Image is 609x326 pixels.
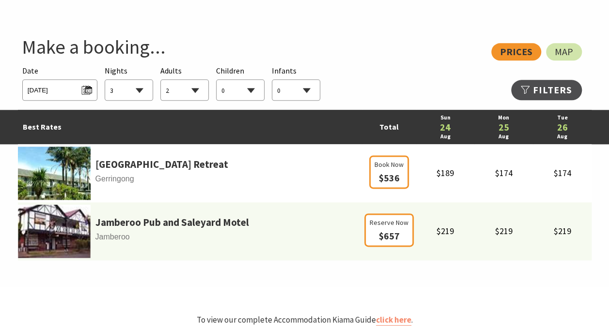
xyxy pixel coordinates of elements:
div: Choose a number of nights [105,65,153,101]
td: Best Rates [18,110,362,144]
img: parkridgea.jpg [18,147,91,200]
a: Mon [479,113,528,122]
a: Map [546,43,582,60]
a: Aug [421,132,470,141]
a: Aug [479,132,528,141]
img: Footballa.jpg [18,205,91,258]
a: Tue [538,113,587,122]
span: $657 [378,230,399,242]
span: Adults [160,66,182,75]
span: $219 [437,225,454,237]
span: [DATE] [28,82,92,95]
a: Jamberoo Pub and Saleyard Motel [95,214,249,231]
span: Date [22,66,38,75]
a: [GEOGRAPHIC_DATA] Retreat [95,156,228,173]
span: Map [555,48,573,56]
a: Sun [421,113,470,122]
a: Reserve Now $657 [364,232,414,241]
span: $536 [378,172,399,184]
a: click here [376,314,411,326]
span: Children [216,66,244,75]
span: Reserve Now [370,217,408,228]
a: 26 [538,122,587,132]
a: Book Now $536 [369,174,409,183]
a: 25 [479,122,528,132]
span: Infants [272,66,297,75]
span: Gerringong [18,173,362,185]
span: $189 [437,167,454,178]
span: $174 [553,167,571,178]
span: $219 [553,225,571,237]
span: Nights [105,65,127,77]
a: 24 [421,122,470,132]
span: Book Now [375,159,404,170]
span: Jamberoo [18,231,362,243]
span: $174 [495,167,513,178]
td: Total [362,110,416,144]
div: Please choose your desired arrival date [22,65,97,101]
span: $219 [495,225,513,237]
a: Aug [538,132,587,141]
